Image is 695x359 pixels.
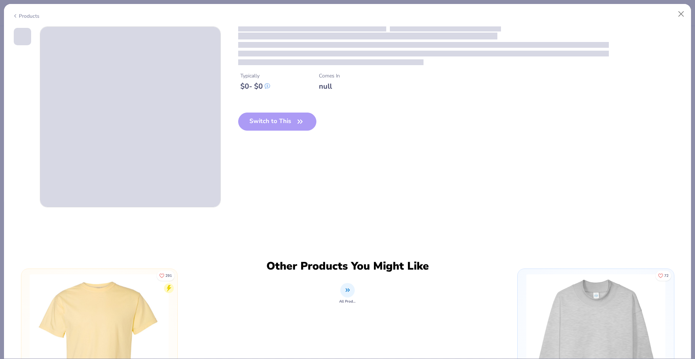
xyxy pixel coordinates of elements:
span: 72 [664,274,669,278]
img: All Products Image [344,286,352,294]
div: $ 0 - $ 0 [240,82,270,91]
div: Products [12,12,39,20]
button: filter button [339,283,356,304]
div: Comes In [319,72,340,80]
button: Close [674,7,688,21]
div: null [319,82,340,91]
span: All Products [339,299,356,304]
div: filter for All Products [339,283,356,304]
button: Like [656,271,671,281]
div: Other Products You Might Like [262,260,433,273]
span: 291 [165,274,172,278]
button: Like [157,271,174,281]
div: Typically [240,72,270,80]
